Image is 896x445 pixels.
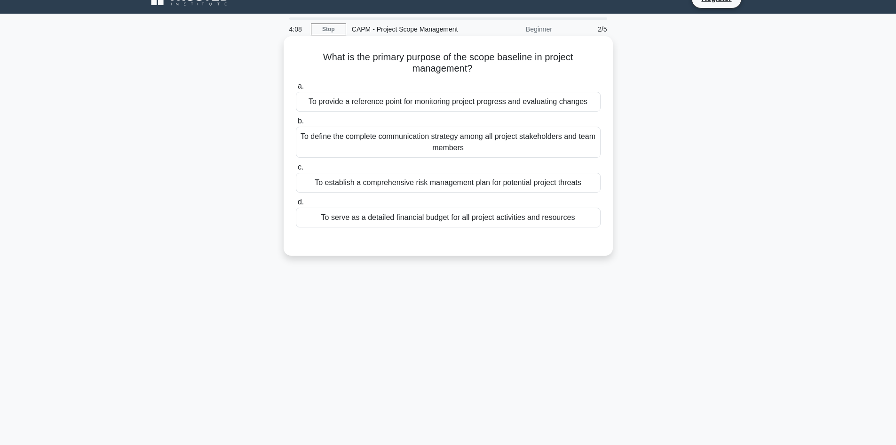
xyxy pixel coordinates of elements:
[311,24,346,35] a: Stop
[298,163,303,171] span: c.
[558,20,613,39] div: 2/5
[346,20,476,39] div: CAPM - Project Scope Management
[476,20,558,39] div: Beginner
[296,92,601,112] div: To provide a reference point for monitoring project progress and evaluating changes
[298,82,304,90] span: a.
[296,173,601,193] div: To establish a comprehensive risk management plan for potential project threats
[298,117,304,125] span: b.
[295,51,602,75] h5: What is the primary purpose of the scope baseline in project management?
[296,208,601,227] div: To serve as a detailed financial budget for all project activities and resources
[284,20,311,39] div: 4:08
[298,198,304,206] span: d.
[296,127,601,158] div: To define the complete communication strategy among all project stakeholders and team members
